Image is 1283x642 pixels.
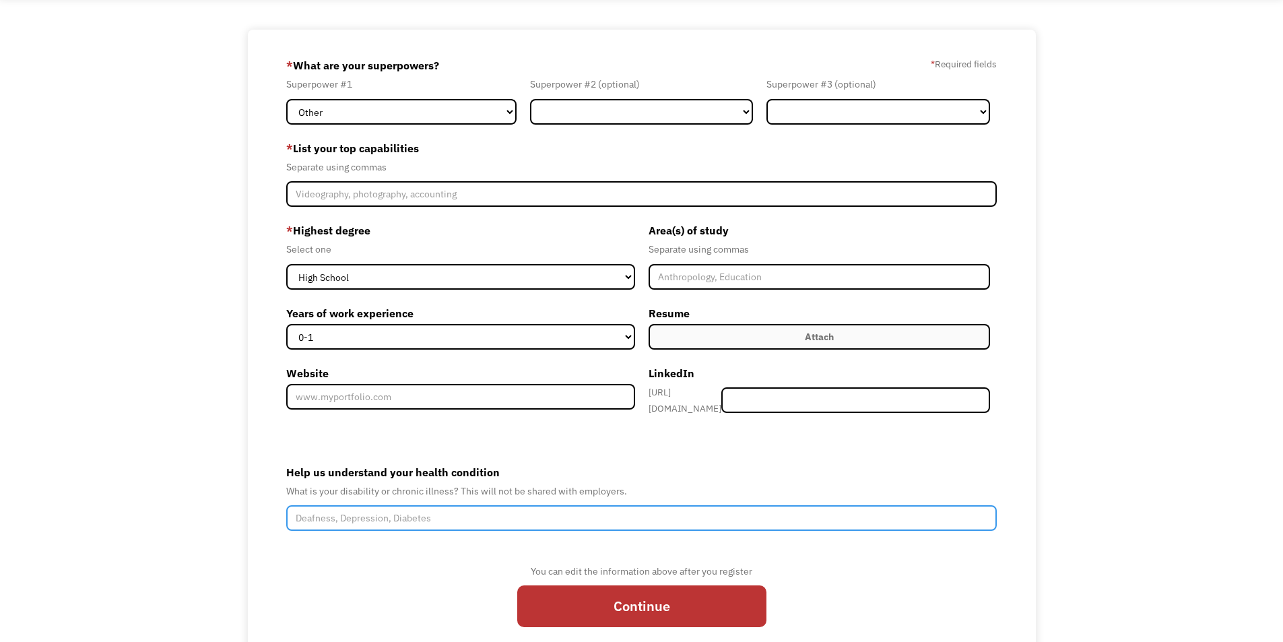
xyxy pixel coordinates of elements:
div: Superpower #3 (optional) [766,76,990,92]
label: LinkedIn [649,362,991,384]
div: What is your disability or chronic illness? This will not be shared with employers. [286,483,997,499]
div: Separate using commas [286,159,997,175]
div: [URL][DOMAIN_NAME] [649,384,722,416]
input: www.myportfolio.com [286,384,635,410]
div: Separate using commas [649,241,991,257]
label: Website [286,362,635,384]
label: Required fields [931,56,997,72]
label: Resume [649,302,991,324]
input: Deafness, Depression, Diabetes [286,505,997,531]
input: Anthropology, Education [649,264,991,290]
div: Superpower #1 [286,76,517,92]
input: Continue [517,585,766,627]
div: Attach [805,329,834,345]
label: Help us understand your health condition [286,461,997,483]
label: Attach [649,324,991,350]
div: You can edit the information above after you register [517,563,766,579]
div: Superpower #2 (optional) [530,76,754,92]
label: List your top capabilities [286,137,997,159]
form: Member-Create-Step1 [286,55,997,640]
label: Years of work experience [286,302,635,324]
label: Area(s) of study [649,220,991,241]
label: Highest degree [286,220,635,241]
input: Videography, photography, accounting [286,181,997,207]
div: Select one [286,241,635,257]
label: What are your superpowers? [286,55,439,76]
